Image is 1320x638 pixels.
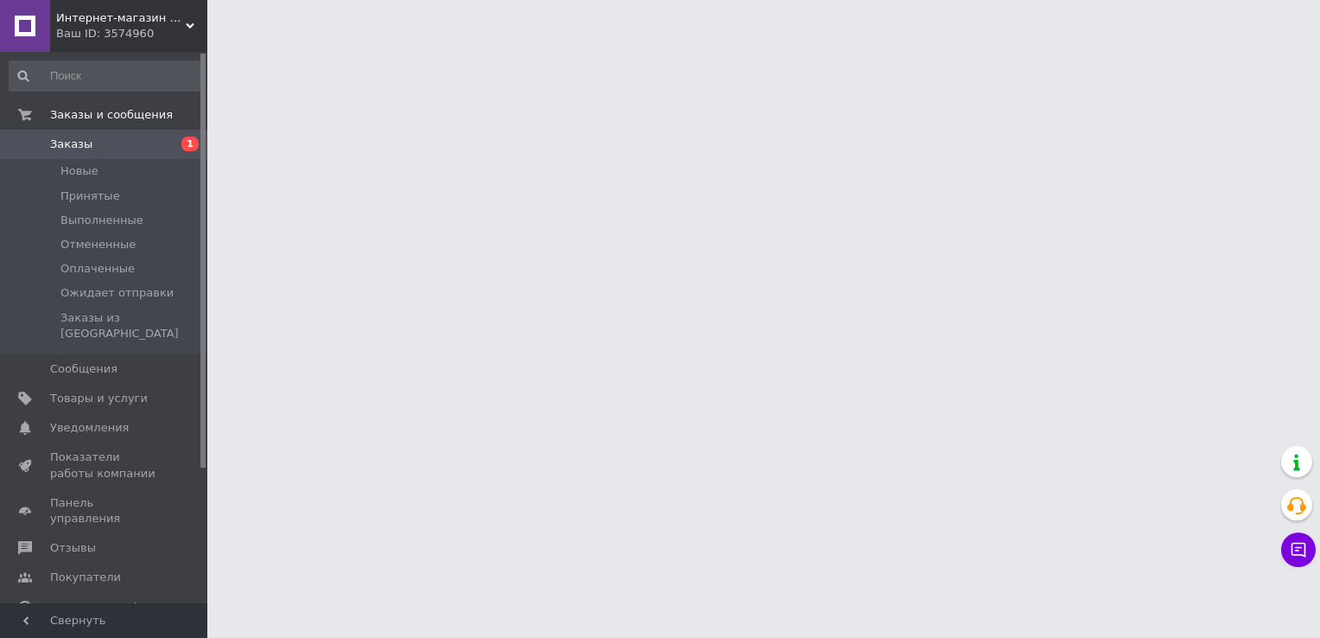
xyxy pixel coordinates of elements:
[50,107,173,123] span: Заказы и сообщения
[9,61,204,92] input: Поиск
[50,450,160,481] span: Показатели работы компании
[50,540,96,556] span: Отзывы
[56,26,207,41] div: Ваш ID: 3574960
[60,285,174,301] span: Ожидает отправки
[56,10,186,26] span: Интернет-магазин материалов KupiPatch.ua
[60,310,202,341] span: Заказы из [GEOGRAPHIC_DATA]
[1281,533,1316,567] button: Чат с покупателем
[50,391,148,406] span: Товары и услуги
[60,163,98,179] span: Новые
[60,261,135,277] span: Оплаченные
[50,600,143,616] span: Каталог ProSale
[60,188,120,204] span: Принятые
[50,137,92,152] span: Заказы
[60,213,143,228] span: Выполненные
[181,137,199,151] span: 1
[50,420,129,436] span: Уведомления
[50,361,117,377] span: Сообщения
[50,495,160,526] span: Панель управления
[60,237,136,252] span: Отмененные
[50,570,121,585] span: Покупатели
